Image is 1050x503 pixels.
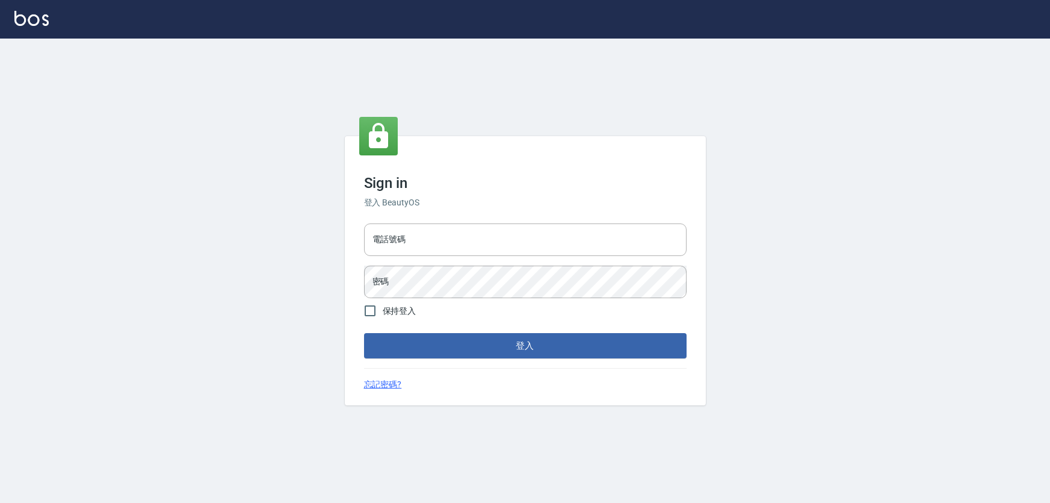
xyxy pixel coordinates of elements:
button: 登入 [364,333,687,358]
span: 保持登入 [383,305,416,317]
h3: Sign in [364,175,687,192]
h6: 登入 BeautyOS [364,196,687,209]
img: Logo [14,11,49,26]
a: 忘記密碼? [364,378,402,391]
